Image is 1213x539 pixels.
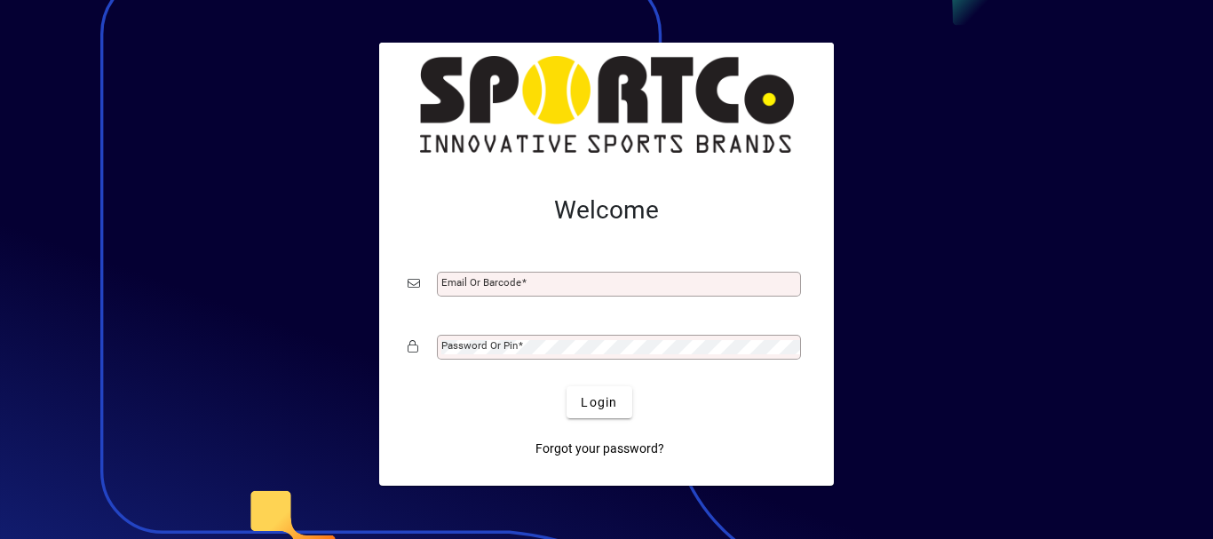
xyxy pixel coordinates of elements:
h2: Welcome [408,195,805,226]
span: Login [581,393,617,412]
mat-label: Email or Barcode [441,276,521,289]
span: Forgot your password? [535,440,664,458]
mat-label: Password or Pin [441,339,518,352]
button: Login [567,386,631,418]
a: Forgot your password? [528,432,671,464]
